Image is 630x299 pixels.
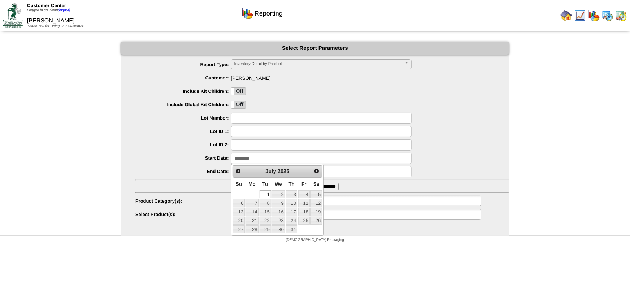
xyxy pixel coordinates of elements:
[588,10,600,21] img: graph.gif
[298,190,310,198] a: 4
[314,168,320,174] span: Next
[260,190,271,198] a: 1
[135,88,231,94] label: Include Kit Children:
[231,87,246,95] div: OnOff
[233,225,245,233] a: 27
[233,199,245,207] a: 6
[27,8,70,12] span: Logged in as Jlicon
[278,169,290,174] span: 2025
[58,8,70,12] a: (logout)
[272,199,285,207] a: 9
[135,129,231,134] label: Lot ID 1:
[231,101,246,109] div: OnOff
[235,168,241,174] span: Prev
[286,225,297,233] a: 31
[260,225,271,233] a: 29
[246,199,258,207] a: 7
[234,166,243,176] a: Prev
[27,18,75,24] span: [PERSON_NAME]
[249,181,256,187] span: Monday
[236,181,242,187] span: Sunday
[246,217,258,225] a: 21
[286,208,297,216] a: 17
[255,10,283,17] span: Reporting
[260,208,271,216] a: 15
[272,208,285,216] a: 16
[234,60,402,68] span: Inventory Detail by Product
[298,208,310,216] a: 18
[286,217,297,225] a: 24
[3,3,23,27] img: ZoRoCo_Logo(Green%26Foil)%20jpg.webp
[298,199,310,207] a: 11
[301,181,306,187] span: Friday
[310,190,322,198] a: 5
[298,217,310,225] a: 25
[246,208,258,216] a: 14
[286,190,297,198] a: 3
[260,199,271,207] a: 8
[574,10,586,21] img: line_graph.gif
[27,3,66,8] span: Customer Center
[272,225,285,233] a: 30
[233,217,245,225] a: 20
[272,190,285,198] a: 2
[233,208,245,216] a: 13
[286,238,344,242] span: [DEMOGRAPHIC_DATA] Packaging
[310,208,322,216] a: 19
[312,166,321,176] a: Next
[262,181,268,187] span: Tuesday
[135,198,231,204] label: Product Category(s):
[310,217,322,225] a: 26
[135,115,231,121] label: Lot Number:
[135,73,509,81] span: [PERSON_NAME]
[135,62,231,67] label: Report Type:
[561,10,572,21] img: home.gif
[266,169,276,174] span: July
[231,101,246,108] label: Off
[135,142,231,147] label: Lot ID 2:
[135,169,231,174] label: End Date:
[27,24,84,28] span: Thank You for Being Our Customer!
[286,199,297,207] a: 10
[260,217,271,225] a: 22
[272,217,285,225] a: 23
[121,42,509,55] div: Select Report Parameters
[246,225,258,233] a: 28
[135,75,231,81] label: Customer:
[602,10,613,21] img: calendarprod.gif
[242,8,253,19] img: graph.gif
[135,212,231,217] label: Select Product(s):
[310,199,322,207] a: 12
[313,181,319,187] span: Saturday
[135,155,231,161] label: Start Date:
[135,102,231,107] label: Include Global Kit Children:
[616,10,627,21] img: calendarinout.gif
[231,88,246,95] label: Off
[275,181,282,187] span: Wednesday
[289,181,295,187] span: Thursday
